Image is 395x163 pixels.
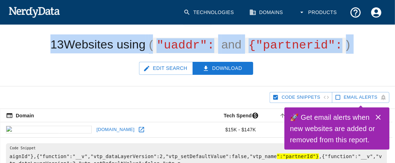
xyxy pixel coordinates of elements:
[360,126,387,153] iframe: Drift Widget Chat Controller
[345,2,366,23] button: Support and Documentation
[371,110,385,124] button: Close
[149,38,153,51] span: (
[245,2,289,23] a: Domains
[278,111,323,120] span: A page popularity ranking based on a domain's backlinks. Smaller numbers signal more popular doma...
[193,62,254,75] button: Download
[346,38,350,51] span: )
[6,111,34,120] span: The registered domain name (i.e. "nerdydata.com").
[136,124,147,135] a: Open mobileacademy.com in new window
[294,2,342,23] button: Products
[344,93,377,102] span: Get email alerts with newly found website results. Click to enable.
[215,111,262,120] span: The estimated minimum and maximum annual tech spend each webpage has, based on the free, freemium...
[366,2,387,23] button: Account Settings
[95,124,136,135] a: [DOMAIN_NAME]
[197,122,262,137] td: $15K - $147K
[277,154,319,159] hl: ":"partnerId"}
[153,38,218,53] span: "uaddr":
[6,126,92,133] img: mobileacademy.com icon
[179,2,240,23] a: Technologies
[262,122,323,137] td: 9M
[8,5,60,19] img: NerdyData.com
[139,62,193,75] button: Edit Search
[282,93,320,102] span: Hide Code Snippets
[332,92,389,103] button: Get email alerts with newly found website results. Click to enable.
[290,112,375,145] h6: 🚀 Get email alerts when new websites are added or removed from this report.
[245,38,346,53] span: {"partnerid":
[270,92,332,103] button: Hide Code Snippets
[50,38,350,51] h1: 13 Websites using
[218,38,245,51] span: and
